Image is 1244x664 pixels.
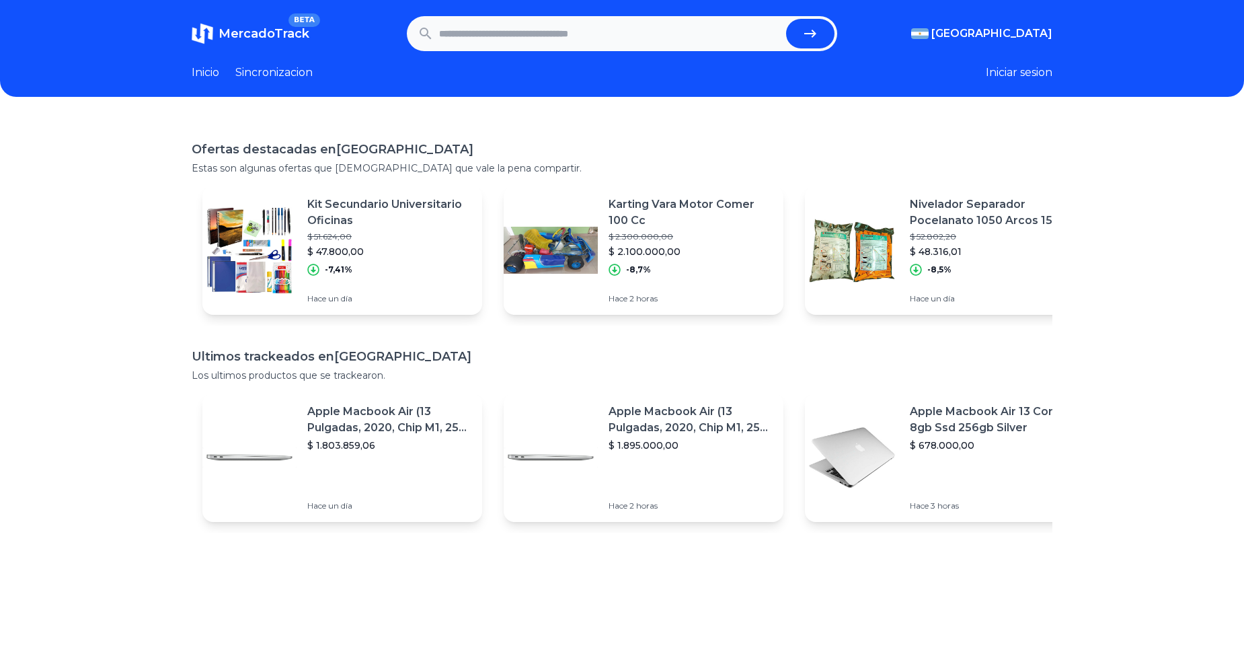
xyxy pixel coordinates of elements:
[307,196,471,229] p: Kit Secundario Universitario Oficinas
[910,231,1074,242] p: $ 52.802,20
[805,393,1085,522] a: Featured imageApple Macbook Air 13 Core I5 8gb Ssd 256gb Silver$ 678.000,00Hace 3 horas
[192,161,1052,175] p: Estas son algunas ofertas que [DEMOGRAPHIC_DATA] que vale la pena compartir.
[911,28,929,39] img: Argentina
[504,393,783,522] a: Featured imageApple Macbook Air (13 Pulgadas, 2020, Chip M1, 256 Gb De Ssd, 8 Gb De Ram) - Plata$...
[910,439,1074,452] p: $ 678.000,00
[202,203,297,297] img: Featured image
[609,404,773,436] p: Apple Macbook Air (13 Pulgadas, 2020, Chip M1, 256 Gb De Ssd, 8 Gb De Ram) - Plata
[504,203,598,297] img: Featured image
[805,410,899,505] img: Featured image
[307,501,471,511] p: Hace un día
[202,393,482,522] a: Featured imageApple Macbook Air (13 Pulgadas, 2020, Chip M1, 256 Gb De Ssd, 8 Gb De Ram) - Plata$...
[288,13,320,27] span: BETA
[192,369,1052,382] p: Los ultimos productos que se trackearon.
[202,410,297,505] img: Featured image
[805,186,1085,315] a: Featured imageNivelador Separador Pocelanato 1050 Arcos 150 Cuñas$ 52.802,20$ 48.316,01-8,5%Hace ...
[307,439,471,452] p: $ 1.803.859,06
[609,439,773,452] p: $ 1.895.000,00
[192,347,1052,366] h1: Ultimos trackeados en [GEOGRAPHIC_DATA]
[504,410,598,505] img: Featured image
[626,264,651,275] p: -8,7%
[609,231,773,242] p: $ 2.300.000,00
[307,293,471,304] p: Hace un día
[911,26,1052,42] button: [GEOGRAPHIC_DATA]
[192,23,213,44] img: MercadoTrack
[325,264,352,275] p: -7,41%
[910,245,1074,258] p: $ 48.316,01
[192,23,309,44] a: MercadoTrackBETA
[609,293,773,304] p: Hace 2 horas
[609,196,773,229] p: Karting Vara Motor Comer 100 Cc
[910,404,1074,436] p: Apple Macbook Air 13 Core I5 8gb Ssd 256gb Silver
[307,404,471,436] p: Apple Macbook Air (13 Pulgadas, 2020, Chip M1, 256 Gb De Ssd, 8 Gb De Ram) - Plata
[805,203,899,297] img: Featured image
[192,65,219,81] a: Inicio
[910,196,1074,229] p: Nivelador Separador Pocelanato 1050 Arcos 150 Cuñas
[927,264,951,275] p: -8,5%
[307,245,471,258] p: $ 47.800,00
[609,245,773,258] p: $ 2.100.000,00
[202,186,482,315] a: Featured imageKit Secundario Universitario Oficinas$ 51.624,00$ 47.800,00-7,41%Hace un día
[235,65,313,81] a: Sincronizacion
[219,26,309,41] span: MercadoTrack
[307,231,471,242] p: $ 51.624,00
[192,140,1052,159] h1: Ofertas destacadas en [GEOGRAPHIC_DATA]
[986,65,1052,81] button: Iniciar sesion
[504,186,783,315] a: Featured imageKarting Vara Motor Comer 100 Cc$ 2.300.000,00$ 2.100.000,00-8,7%Hace 2 horas
[910,293,1074,304] p: Hace un día
[931,26,1052,42] span: [GEOGRAPHIC_DATA]
[609,501,773,511] p: Hace 2 horas
[910,501,1074,511] p: Hace 3 horas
